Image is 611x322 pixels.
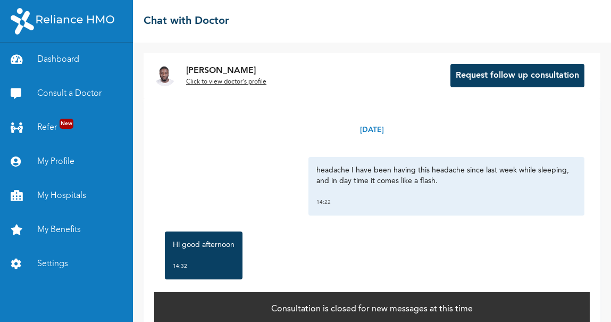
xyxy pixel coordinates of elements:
p: Consultation is closed for new messages at this time [271,303,473,316]
div: 14:22 [316,197,576,208]
div: 14:32 [173,261,235,271]
p: [PERSON_NAME] [186,64,266,77]
img: RelianceHMO's Logo [11,8,114,35]
p: headache I have been having this headache since last week while sleeping, and in day time it come... [316,165,576,186]
u: Click to view doctor's profile [186,79,266,85]
p: Hi good afternoon [173,240,235,250]
span: New [60,119,73,129]
img: Dr. undefined` [154,65,175,86]
p: [DATE] [360,125,384,136]
h2: Chat with Doctor [144,13,229,29]
button: Request follow up consultation [450,64,584,87]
